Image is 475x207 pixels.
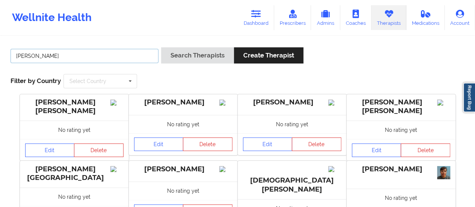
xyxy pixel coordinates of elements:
[238,115,347,133] div: No rating yet
[274,5,311,30] a: Prescribers
[69,79,106,84] div: Select Country
[183,137,232,151] button: Delete
[110,100,124,106] img: Image%2Fplaceholer-image.png
[352,165,450,174] div: [PERSON_NAME]
[11,49,158,63] input: Search Keywords
[243,98,341,107] div: [PERSON_NAME]
[238,5,274,30] a: Dashboard
[74,144,124,157] button: Delete
[25,144,75,157] a: Edit
[110,166,124,172] img: Image%2Fplaceholer-image.png
[25,98,124,115] div: [PERSON_NAME] [PERSON_NAME]
[25,165,124,182] div: [PERSON_NAME] [GEOGRAPHIC_DATA]
[352,98,450,115] div: [PERSON_NAME] [PERSON_NAME]
[437,166,450,179] img: aae4f291-6d73-45cc-bdb4-41d8298c7e2e_headshot.jpeg
[328,100,341,106] img: Image%2Fplaceholer-image.png
[134,98,232,107] div: [PERSON_NAME]
[401,144,450,157] button: Delete
[20,187,129,206] div: No rating yet
[292,137,341,151] button: Delete
[445,5,475,30] a: Account
[347,121,455,139] div: No rating yet
[20,121,129,139] div: No rating yet
[234,47,303,63] button: Create Therapist
[243,165,341,194] div: [DEMOGRAPHIC_DATA][PERSON_NAME]
[134,137,184,151] a: Edit
[437,100,450,106] img: Image%2Fplaceholer-image.png
[161,47,234,63] button: Search Therapists
[347,189,455,207] div: No rating yet
[129,115,238,133] div: No rating yet
[11,77,61,85] span: Filter by Country
[406,5,445,30] a: Medications
[129,181,238,200] div: No rating yet
[352,144,401,157] a: Edit
[311,5,340,30] a: Admins
[371,5,406,30] a: Therapists
[219,100,232,106] img: Image%2Fplaceholer-image.png
[328,166,341,172] img: Image%2Fplaceholer-image.png
[243,137,293,151] a: Edit
[340,5,371,30] a: Coaches
[463,83,475,112] a: Report Bug
[134,165,232,174] div: [PERSON_NAME]
[219,166,232,172] img: Image%2Fplaceholer-image.png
